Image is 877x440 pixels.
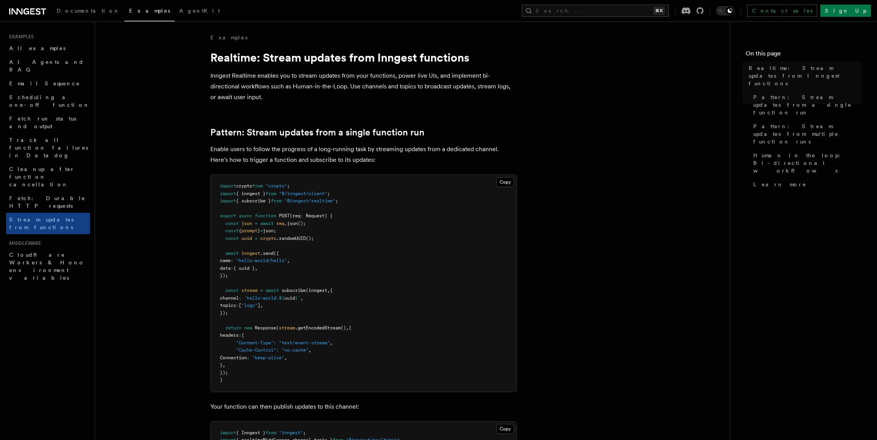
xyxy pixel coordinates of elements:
span: Pattern: Stream updates from multiple function runs [753,122,862,145]
span: : [231,258,233,263]
span: Track all function failures in Datadog [9,137,88,158]
a: Human in the loop: Bi-directional workflows [750,148,862,178]
a: Sign Up [820,5,871,17]
span: ; [327,191,330,196]
span: Middleware [6,240,41,246]
span: , [327,288,330,293]
span: Response [255,325,276,331]
span: return [225,325,241,331]
span: req [276,221,284,226]
span: import [220,430,236,435]
span: const [225,221,239,226]
span: .getEncodedStream [295,325,341,331]
span: headers [220,332,239,338]
span: Learn more [753,181,807,188]
span: Human in the loop: Bi-directional workflows [753,152,862,174]
span: const [225,228,239,233]
span: ( [276,325,279,331]
a: Realtime: Stream updates from Inngest functions [746,61,862,90]
a: Examples [210,34,248,41]
span: = [255,236,257,241]
span: , [284,355,287,360]
span: Realtime: Stream updates from Inngest functions [749,64,862,87]
span: () [341,325,346,331]
span: "Content-Type" [236,340,274,345]
span: from [271,198,282,204]
a: Stream updates from functions [6,213,90,234]
span: import [220,191,236,196]
span: from [266,430,276,435]
span: "crypto" [266,183,287,189]
h1: Realtime: Stream updates from Inngest functions [210,51,517,64]
span: import [220,198,236,204]
span: ${ [279,295,284,301]
span: } [257,228,260,233]
span: : [274,340,276,345]
span: prompt [241,228,257,233]
span: , [260,303,263,308]
button: Copy [496,424,514,434]
span: const [225,236,239,241]
span: Email Sequence [9,80,80,86]
span: function [255,213,276,218]
span: uuid [284,295,295,301]
span: { Inngest } [236,430,266,435]
span: Fetch run status and output [9,116,76,129]
a: Pattern: Stream updates from a single function run [210,127,425,138]
span: json [241,221,252,226]
a: Examples [125,2,175,21]
span: = [260,288,263,293]
a: Track all function failures in Datadog [6,133,90,162]
span: (); [306,236,314,241]
a: Scheduling a one-off function [6,90,90,112]
span: "logs" [241,303,257,308]
span: (inngest [306,288,327,293]
span: crypto [260,236,276,241]
a: Cleanup after function cancellation [6,162,90,191]
span: Request [306,213,325,218]
span: = [260,228,263,233]
span: : [276,347,279,353]
span: ` [298,295,300,301]
span: "text/event-stream" [279,340,330,345]
span: , [330,340,333,345]
span: : [236,303,239,308]
span: export [220,213,236,218]
a: AgentKit [175,2,225,21]
span: (req [290,213,300,218]
a: Fetch run status and output [6,112,90,133]
span: ({ [274,251,279,256]
span: , [223,362,225,368]
span: "@inngest/realtime" [284,198,335,204]
span: stream [279,325,295,331]
span: { [349,325,351,331]
span: AgentKit [179,8,220,14]
span: , [287,258,290,263]
span: , [300,295,303,301]
span: import [220,183,236,189]
span: : [239,295,241,301]
a: Learn more [750,178,862,191]
span: .send [260,251,274,256]
span: , [346,325,349,331]
button: Search...⌘K [522,5,669,17]
a: AI Agents and RAG [6,55,90,77]
h4: On this page [746,49,862,61]
p: Your function can then publish updates to this channel: [210,401,517,412]
span: from [252,183,263,189]
span: stream [241,288,257,293]
span: uuid [241,236,252,241]
span: new [244,325,252,331]
span: "no-cache" [282,347,308,353]
span: .randomUUID [276,236,306,241]
span: ; [335,198,338,204]
a: Cloudflare Workers & Hono environment variables [6,248,90,285]
span: Connection [220,355,247,360]
span: "Cache-Control" [236,347,276,353]
span: subscribe [282,288,306,293]
span: All examples [9,45,66,51]
span: }); [220,273,228,278]
span: , [255,266,257,271]
span: async [239,213,252,218]
span: } [220,377,223,383]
